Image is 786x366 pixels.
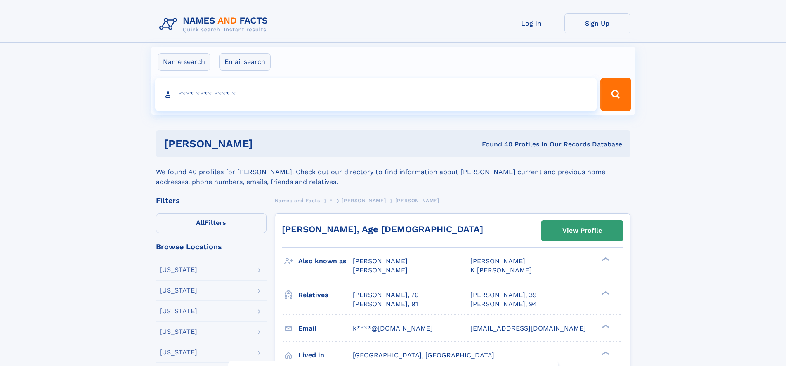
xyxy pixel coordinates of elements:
div: [US_STATE] [160,328,197,335]
h3: Also known as [298,254,353,268]
a: [PERSON_NAME] [342,195,386,205]
span: [PERSON_NAME] [342,198,386,203]
a: Log In [498,13,564,33]
span: [PERSON_NAME] [395,198,439,203]
span: [GEOGRAPHIC_DATA], [GEOGRAPHIC_DATA] [353,351,494,359]
div: [US_STATE] [160,308,197,314]
a: View Profile [541,221,623,241]
span: [PERSON_NAME] [353,257,408,265]
div: [US_STATE] [160,287,197,294]
div: ❯ [600,257,610,262]
h3: Email [298,321,353,335]
span: [PERSON_NAME] [470,257,525,265]
a: Sign Up [564,13,630,33]
span: [EMAIL_ADDRESS][DOMAIN_NAME] [470,324,586,332]
button: Search Button [600,78,631,111]
span: All [196,219,205,227]
h3: Relatives [298,288,353,302]
a: [PERSON_NAME], 91 [353,300,418,309]
label: Name search [158,53,210,71]
span: [PERSON_NAME] [353,266,408,274]
h1: [PERSON_NAME] [164,139,368,149]
input: search input [155,78,597,111]
div: Filters [156,197,267,204]
img: Logo Names and Facts [156,13,275,35]
div: [US_STATE] [160,349,197,356]
div: ❯ [600,290,610,295]
span: F [329,198,333,203]
a: F [329,195,333,205]
div: Browse Locations [156,243,267,250]
h3: Lived in [298,348,353,362]
div: ❯ [600,323,610,329]
label: Filters [156,213,267,233]
div: ❯ [600,350,610,356]
a: [PERSON_NAME], Age [DEMOGRAPHIC_DATA] [282,224,483,234]
div: Found 40 Profiles In Our Records Database [367,140,622,149]
div: We found 40 profiles for [PERSON_NAME]. Check out our directory to find information about [PERSON... [156,157,630,187]
a: [PERSON_NAME], 70 [353,290,419,300]
div: View Profile [562,221,602,240]
span: K [PERSON_NAME] [470,266,532,274]
a: [PERSON_NAME], 94 [470,300,537,309]
label: Email search [219,53,271,71]
div: [US_STATE] [160,267,197,273]
a: [PERSON_NAME], 39 [470,290,537,300]
a: Names and Facts [275,195,320,205]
